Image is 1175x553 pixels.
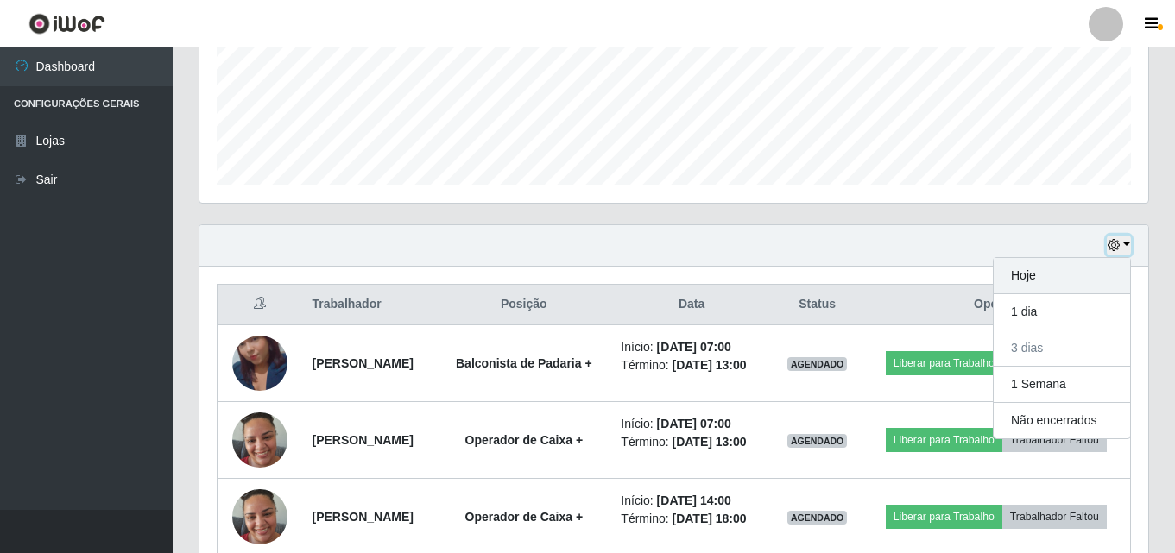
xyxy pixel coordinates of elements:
th: Trabalhador [302,285,438,325]
span: AGENDADO [787,357,848,371]
button: 3 dias [994,330,1130,367]
button: Liberar para Trabalho [886,428,1002,452]
img: 1712933645778.jpeg [232,403,287,476]
strong: Balconista de Padaria + [456,356,592,370]
strong: [PERSON_NAME] [313,356,414,370]
button: 1 Semana [994,367,1130,403]
button: Trabalhador Faltou [1002,428,1107,452]
time: [DATE] 07:00 [657,417,731,430]
button: Não encerrados [994,403,1130,438]
button: Hoje [994,258,1130,294]
strong: [PERSON_NAME] [313,510,414,524]
li: Término: [621,510,761,528]
th: Opções [862,285,1131,325]
time: [DATE] 13:00 [672,435,746,449]
th: Status [773,285,862,325]
img: 1712933645778.jpeg [232,480,287,553]
time: [DATE] 07:00 [657,340,731,354]
button: 1 dia [994,294,1130,330]
li: Término: [621,356,761,374]
span: AGENDADO [787,511,848,525]
time: [DATE] 18:00 [672,512,746,525]
li: Início: [621,338,761,356]
span: AGENDADO [787,434,848,448]
button: Liberar para Trabalho [886,505,1002,529]
strong: Operador de Caixa + [465,433,584,447]
th: Data [610,285,772,325]
strong: Operador de Caixa + [465,510,584,524]
button: Trabalhador Faltou [1002,505,1107,529]
strong: [PERSON_NAME] [313,433,414,447]
time: [DATE] 14:00 [657,493,731,507]
li: Início: [621,415,761,433]
th: Posição [437,285,610,325]
img: 1739020193374.jpeg [232,314,287,412]
img: CoreUI Logo [28,13,105,35]
time: [DATE] 13:00 [672,358,746,372]
li: Término: [621,433,761,451]
li: Início: [621,492,761,510]
button: Liberar para Trabalho [886,351,1002,375]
